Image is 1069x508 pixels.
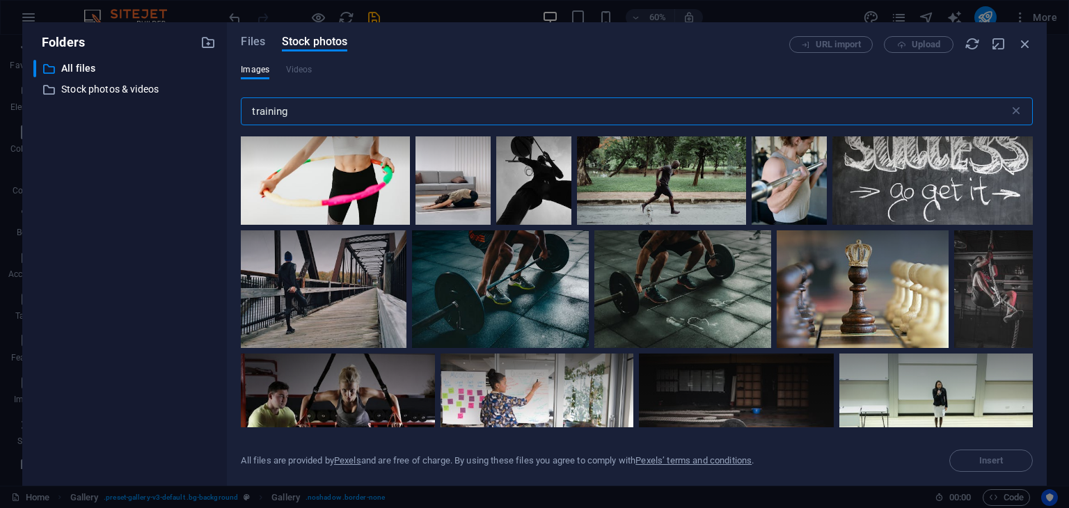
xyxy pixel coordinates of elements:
div: ​ [33,60,36,77]
i: Close [1017,36,1033,51]
div: Stock photos & videos [33,81,216,98]
i: Reload [965,36,980,51]
p: Folders [33,33,85,51]
a: Pexels’ terms and conditions [635,455,752,466]
span: This file type is not supported by this element [286,61,312,78]
p: Stock photos & videos [61,81,191,97]
i: Minimize [991,36,1006,51]
p: All files [61,61,191,77]
span: Stock photos [282,33,347,50]
input: Search [241,97,1008,125]
span: Files [241,33,265,50]
span: Select a file first [949,450,1033,472]
a: Pexels [334,455,361,466]
span: Images [241,61,269,78]
div: All files are provided by and are free of charge. By using these files you agree to comply with . [241,454,754,467]
i: Create new folder [200,35,216,50]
